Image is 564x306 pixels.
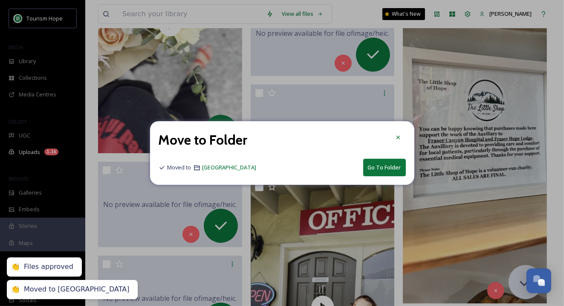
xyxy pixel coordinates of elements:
span: [GEOGRAPHIC_DATA] [202,163,257,171]
div: 👏 [11,262,20,271]
div: Moved to [GEOGRAPHIC_DATA] [24,285,129,294]
h2: Move to Folder [159,130,248,150]
div: 👏 [11,285,20,294]
div: Files approved [24,262,73,271]
a: [GEOGRAPHIC_DATA] [202,162,257,172]
button: Go To Folder [363,159,406,176]
button: Open Chat [526,268,551,293]
span: Moved to [168,163,191,172]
